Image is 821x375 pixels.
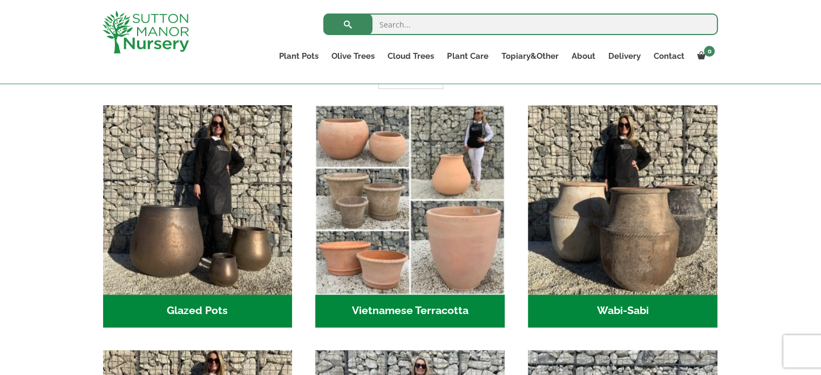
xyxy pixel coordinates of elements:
h2: Vietnamese Terracotta [315,295,505,328]
img: logo [103,11,189,53]
h2: Wabi-Sabi [528,295,717,328]
a: Topiary&Other [494,49,565,64]
h2: Glazed Pots [103,295,293,328]
a: Visit product category Wabi-Sabi [528,105,717,328]
img: Vietnamese Terracotta [315,105,505,295]
a: Plant Care [440,49,494,64]
a: About [565,49,601,64]
a: Visit product category Glazed Pots [103,105,293,328]
a: Visit product category Vietnamese Terracotta [315,105,505,328]
a: 0 [690,49,718,64]
a: Contact [647,49,690,64]
a: Delivery [601,49,647,64]
a: Plant Pots [273,49,325,64]
a: Cloud Trees [381,49,440,64]
span: 0 [704,46,715,57]
input: Search... [323,13,718,35]
img: Glazed Pots [103,105,293,295]
a: Olive Trees [325,49,381,64]
img: Wabi-Sabi [528,105,717,295]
